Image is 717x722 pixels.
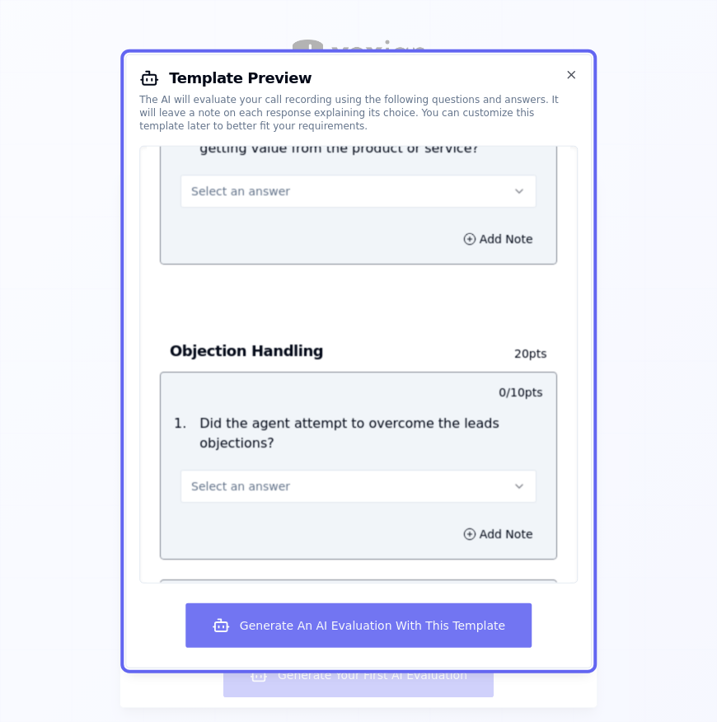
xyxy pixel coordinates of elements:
div: The AI will evaluate your call recording using the following questions and answers. It will leave... [139,93,578,133]
p: 0 / 10 pts [499,384,543,401]
button: Generate An AI Evaluation With This Template [185,602,532,647]
span: Select an answer [191,183,290,199]
h2: Template Preview [139,68,578,88]
button: Add Note [453,227,543,251]
button: Add Note [453,523,543,546]
h3: Objection Handling [170,340,484,362]
span: Select an answer [191,478,290,495]
p: 1 . [167,414,193,453]
p: 20 pts [485,345,547,362]
p: Did the agent attempt to overcome the leads objections? [200,414,543,453]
